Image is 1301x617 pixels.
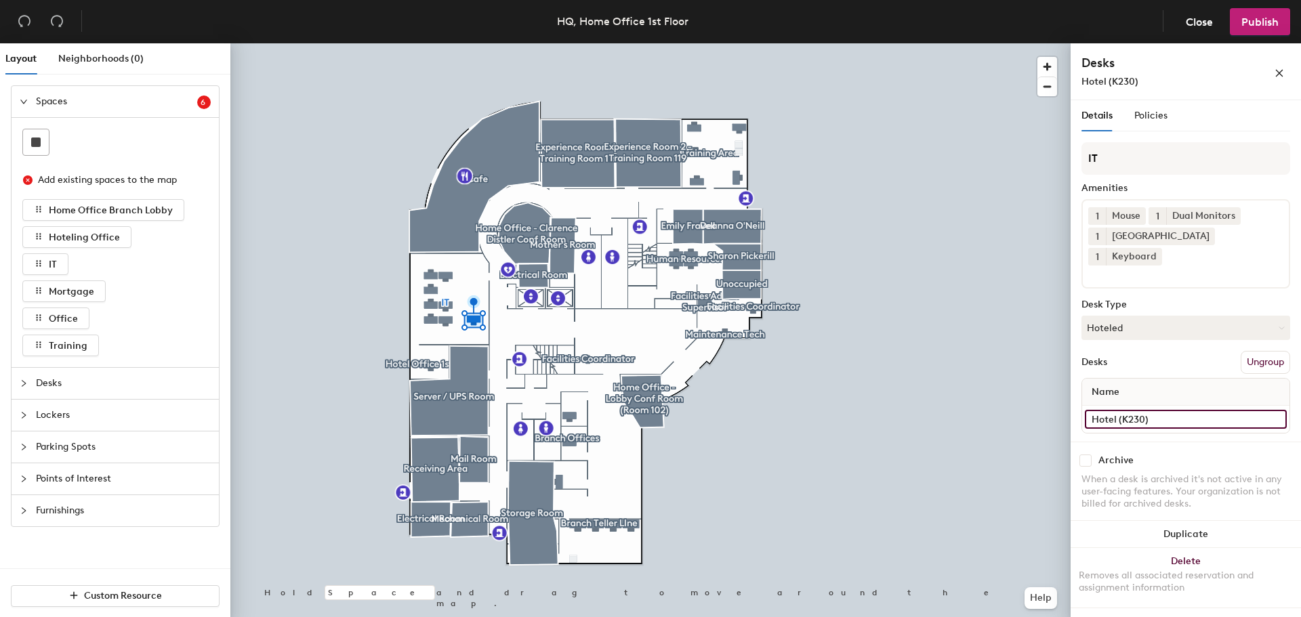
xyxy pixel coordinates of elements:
span: Office [49,313,78,324]
span: collapsed [20,475,28,483]
button: 1 [1088,248,1106,265]
span: Furnishings [36,495,211,526]
span: Desks [36,368,211,399]
span: close [1275,68,1284,78]
span: IT [49,259,57,270]
span: Name [1085,380,1126,404]
h4: Desks [1081,54,1231,72]
span: Parking Spots [36,431,211,463]
span: Layout [5,53,37,64]
span: expanded [20,98,28,106]
span: Spaces [36,86,197,117]
div: Archive [1098,455,1134,466]
button: Hoteling Office [22,226,131,248]
button: 1 [1149,207,1166,225]
span: Hoteling Office [49,232,120,243]
span: 1 [1156,209,1159,224]
span: Close [1186,16,1213,28]
span: 1 [1096,209,1099,224]
span: 6 [201,98,208,107]
button: Close [1174,8,1224,35]
input: Unnamed desk [1085,410,1287,429]
div: [GEOGRAPHIC_DATA] [1106,228,1215,245]
button: Mortgage [22,280,106,302]
span: collapsed [20,507,28,515]
span: collapsed [20,443,28,451]
div: Desks [1081,357,1107,368]
span: close-circle [23,175,33,185]
span: Points of Interest [36,463,211,494]
button: IT [22,253,68,275]
div: Mouse [1106,207,1146,225]
span: Training [49,340,87,352]
sup: 6 [197,95,211,109]
div: Removes all associated reservation and assignment information [1079,570,1293,594]
div: Keyboard [1106,248,1162,265]
span: Home Office Branch Lobby [49,205,173,216]
span: undo [18,14,31,28]
span: Publish [1241,16,1279,28]
span: Custom Resource [84,590,162,601]
span: Neighborhoods (0) [58,53,144,64]
button: Office [22,307,89,329]
button: 1 [1088,207,1106,225]
div: When a desk is archived it's not active in any user-facing features. Your organization is not bil... [1081,473,1290,510]
button: Help [1025,587,1057,609]
button: Redo (⌘ + ⇧ + Z) [43,8,70,35]
button: Home Office Branch Lobby [22,199,184,221]
span: 1 [1096,230,1099,244]
div: Desk Type [1081,299,1290,310]
button: Duplicate [1071,521,1301,548]
button: Training [22,335,99,356]
span: 1 [1096,250,1099,264]
button: Hoteled [1081,316,1290,340]
div: Dual Monitors [1166,207,1241,225]
button: Ungroup [1241,351,1290,374]
span: collapsed [20,411,28,419]
button: Undo (⌘ + Z) [11,8,38,35]
span: collapsed [20,379,28,387]
button: Custom Resource [11,585,220,607]
span: Mortgage [49,286,94,297]
span: Hotel (K230) [1081,76,1138,87]
span: Policies [1134,110,1168,121]
span: Lockers [36,400,211,431]
button: 1 [1088,228,1106,245]
div: Add existing spaces to the map [38,173,199,188]
div: Amenities [1081,183,1290,194]
button: DeleteRemoves all associated reservation and assignment information [1071,548,1301,608]
button: Publish [1230,8,1290,35]
div: HQ, Home Office 1st Floor [557,13,688,30]
span: Details [1081,110,1113,121]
